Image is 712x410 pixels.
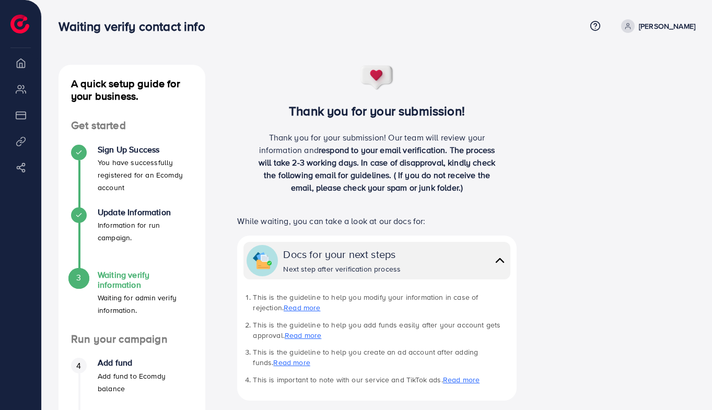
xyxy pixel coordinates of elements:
[253,292,510,313] li: This is the guideline to help you modify your information in case of rejection.
[59,77,205,102] h4: A quick setup guide for your business.
[253,374,510,385] li: This is important to note with our service and TikTok ads.
[98,270,193,290] h4: Waiting verify information
[76,272,81,284] span: 3
[284,302,320,313] a: Read more
[59,19,213,34] h3: Waiting verify contact info
[98,291,193,317] p: Waiting for admin verify information.
[76,360,81,372] span: 4
[59,207,205,270] li: Update Information
[98,370,193,395] p: Add fund to Ecomdy balance
[285,330,321,341] a: Read more
[98,358,193,368] h4: Add fund
[259,144,495,193] span: respond to your email verification. The process will take 2-3 working days. In case of disapprova...
[222,103,532,119] h3: Thank you for your submission!
[360,65,394,91] img: success
[253,347,510,368] li: This is the guideline to help you create an ad account after adding funds.
[59,119,205,132] h4: Get started
[283,247,401,262] div: Docs for your next steps
[98,219,193,244] p: Information for run campaign.
[10,15,29,33] img: logo
[253,320,510,341] li: This is the guideline to help you add funds easily after your account gets approval.
[639,20,695,32] p: [PERSON_NAME]
[493,253,507,268] img: collapse
[443,374,480,385] a: Read more
[237,215,516,227] p: While waiting, you can take a look at our docs for:
[59,145,205,207] li: Sign Up Success
[59,270,205,333] li: Waiting verify information
[98,145,193,155] h4: Sign Up Success
[283,264,401,274] div: Next step after verification process
[98,156,193,194] p: You have successfully registered for an Ecomdy account
[253,131,501,194] p: Thank you for your submission! Our team will review your information and
[59,333,205,346] h4: Run your campaign
[617,19,695,33] a: [PERSON_NAME]
[253,251,272,270] img: collapse
[273,357,310,368] a: Read more
[98,207,193,217] h4: Update Information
